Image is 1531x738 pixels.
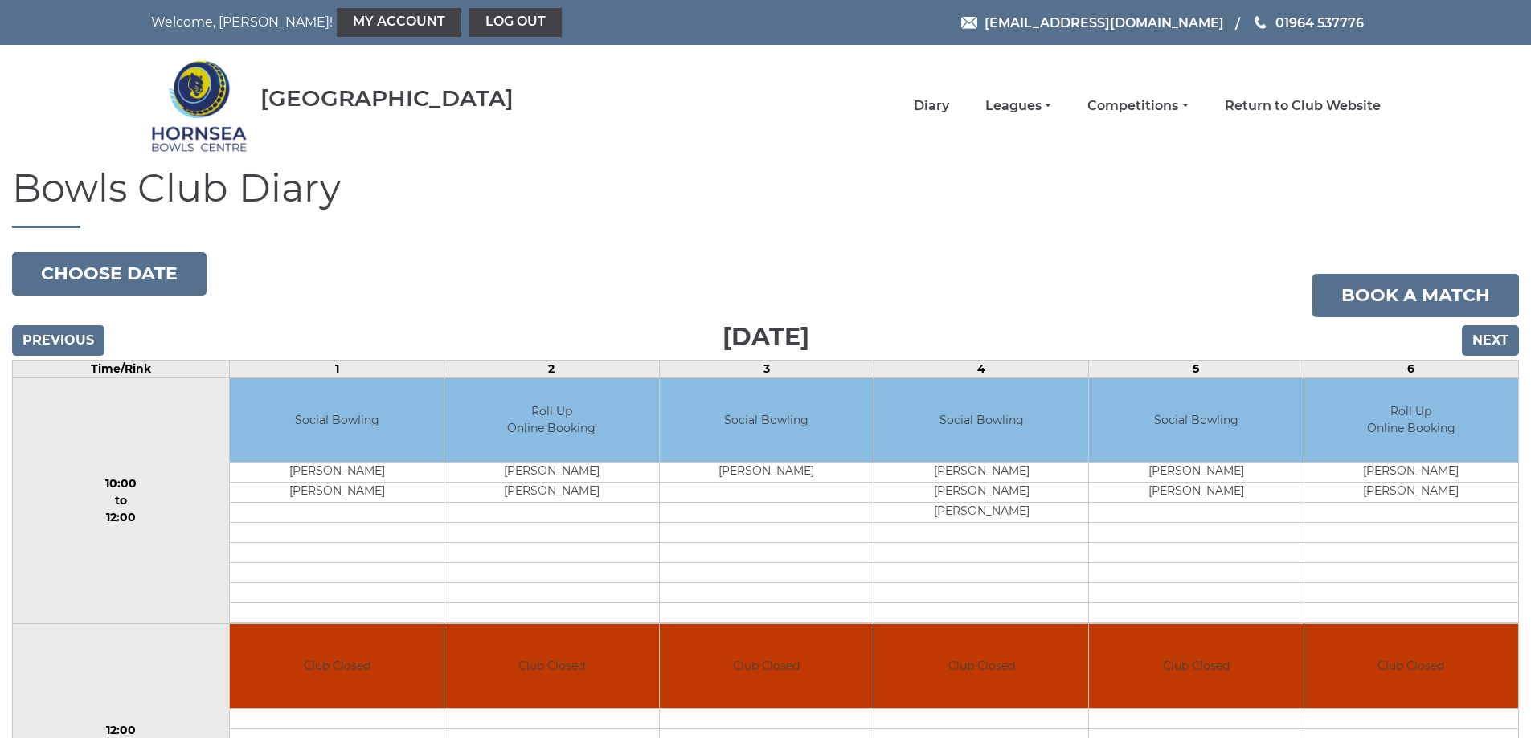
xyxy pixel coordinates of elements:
img: Email [961,17,977,29]
td: Roll Up Online Booking [1304,378,1518,463]
td: Club Closed [874,624,1088,708]
span: [EMAIL_ADDRESS][DOMAIN_NAME] [985,14,1224,30]
span: 01964 537776 [1275,14,1364,30]
td: Time/Rink [13,360,230,377]
nav: Welcome, [PERSON_NAME]! [151,8,649,37]
td: [PERSON_NAME] [230,463,444,483]
td: Club Closed [1089,624,1303,708]
td: 6 [1304,360,1518,377]
td: [PERSON_NAME] [874,463,1088,483]
td: [PERSON_NAME] [1304,483,1518,503]
td: [PERSON_NAME] [660,463,874,483]
a: My Account [337,8,461,37]
a: Email [EMAIL_ADDRESS][DOMAIN_NAME] [961,13,1224,33]
td: [PERSON_NAME] [1089,463,1303,483]
div: [GEOGRAPHIC_DATA] [260,86,514,111]
td: 1 [229,360,444,377]
td: 3 [659,360,874,377]
td: Club Closed [1304,624,1518,708]
a: Book a match [1312,274,1519,317]
img: Hornsea Bowls Centre [151,50,248,162]
button: Choose date [12,252,207,296]
td: 10:00 to 12:00 [13,377,230,624]
td: [PERSON_NAME] [1089,483,1303,503]
td: Social Bowling [660,378,874,463]
td: [PERSON_NAME] [444,483,658,503]
td: 5 [1089,360,1304,377]
input: Next [1462,325,1519,356]
a: Phone us 01964 537776 [1252,13,1364,33]
td: Roll Up Online Booking [444,378,658,463]
td: Club Closed [444,624,658,708]
h1: Bowls Club Diary [12,167,1519,228]
td: [PERSON_NAME] [874,483,1088,503]
a: Leagues [985,97,1051,115]
td: [PERSON_NAME] [1304,463,1518,483]
td: [PERSON_NAME] [444,463,658,483]
a: Diary [914,97,949,115]
a: Return to Club Website [1225,97,1381,115]
input: Previous [12,325,104,356]
td: 2 [444,360,659,377]
td: Club Closed [660,624,874,708]
td: Social Bowling [230,378,444,463]
a: Log out [469,8,562,37]
td: [PERSON_NAME] [230,483,444,503]
td: Social Bowling [1089,378,1303,463]
td: 4 [874,360,1088,377]
a: Competitions [1087,97,1188,115]
td: Social Bowling [874,378,1088,463]
td: Club Closed [230,624,444,708]
td: [PERSON_NAME] [874,503,1088,523]
img: Phone us [1255,16,1266,29]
